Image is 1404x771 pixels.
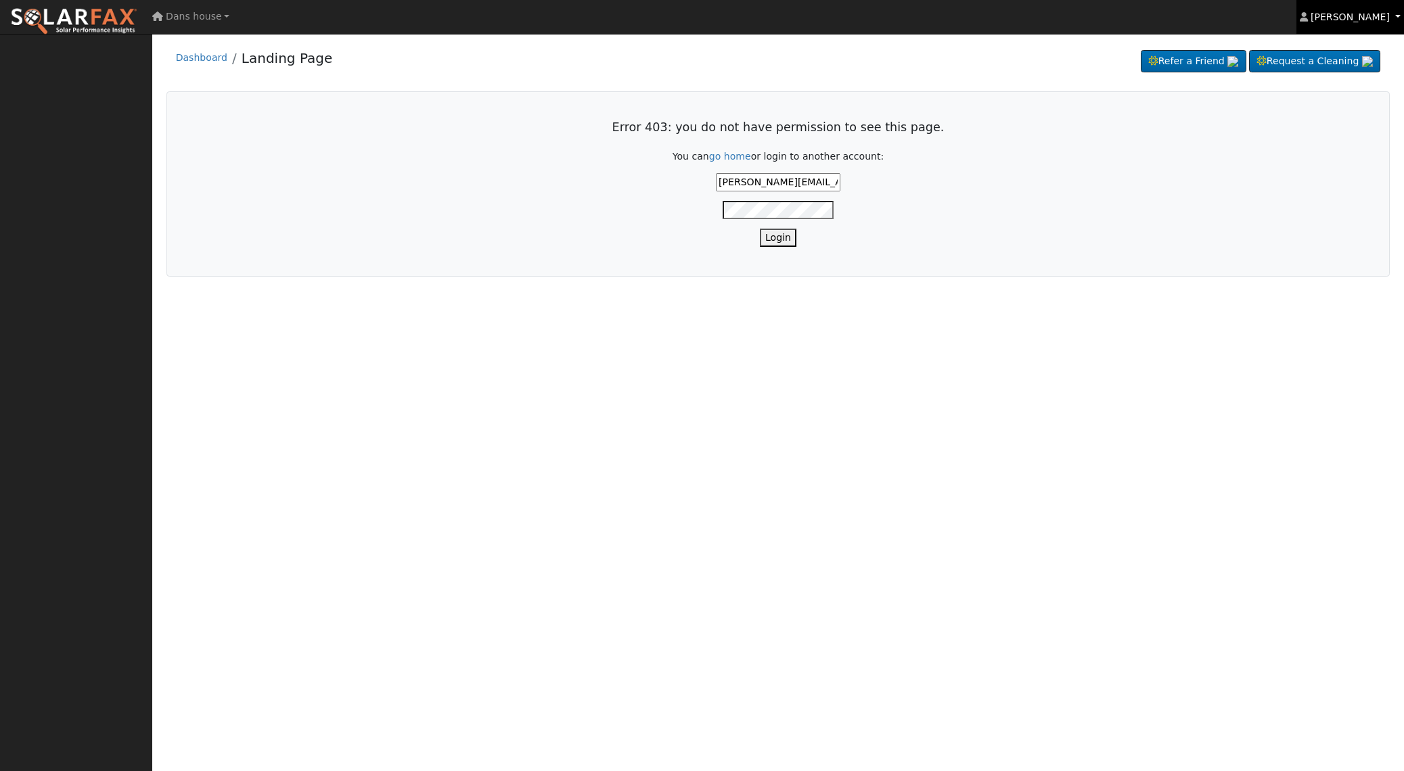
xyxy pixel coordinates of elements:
li: Landing Page [227,48,332,75]
img: retrieve [1227,56,1238,67]
img: retrieve [1362,56,1373,67]
a: Dashboard [176,52,227,63]
a: go home [709,151,751,162]
a: Request a Cleaning [1249,50,1380,73]
p: You can or login to another account: [196,149,1361,164]
img: SolarFax [10,7,137,36]
span: [PERSON_NAME] [1311,11,1390,22]
input: Email [716,173,840,191]
h3: Error 403: you do not have permission to see this page. [196,120,1361,135]
button: Login [760,229,796,247]
a: Refer a Friend [1141,50,1246,73]
span: Dans house [166,11,222,22]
